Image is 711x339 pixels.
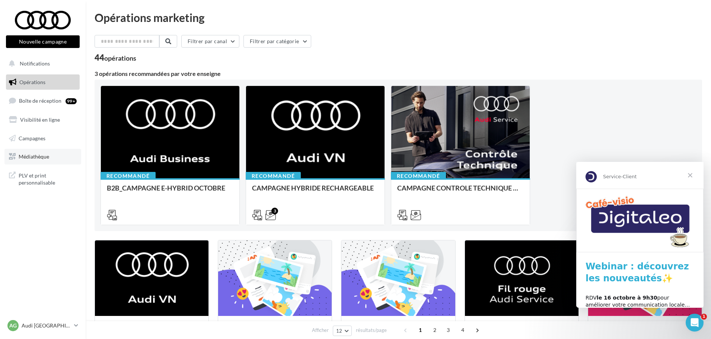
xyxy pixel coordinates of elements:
[442,324,454,336] span: 3
[20,60,50,67] span: Notifications
[414,324,426,336] span: 1
[4,74,81,90] a: Opérations
[576,162,704,308] iframe: Intercom live chat message
[4,131,81,146] a: Campagnes
[4,112,81,128] a: Visibilité en ligne
[4,149,81,164] a: Médiathèque
[19,79,45,85] span: Opérations
[95,71,702,77] div: 3 opérations recommandées par votre enseigne
[20,116,60,123] span: Visibilité en ligne
[66,98,77,104] div: 99+
[6,319,80,333] a: AG Audi [GEOGRAPHIC_DATA]
[9,322,17,329] span: AG
[19,153,49,160] span: Médiathèque
[20,133,81,139] b: le 16 octobre à 9h30
[101,172,156,180] div: Recommandé
[4,56,78,71] button: Notifications
[701,314,707,320] span: 1
[271,208,278,214] div: 3
[312,327,329,334] span: Afficher
[19,170,77,186] span: PLV et print personnalisable
[4,167,81,189] a: PLV et print personnalisable
[19,97,61,104] span: Boîte de réception
[391,172,446,180] div: Recommandé
[4,93,81,109] a: Boîte de réception99+
[333,326,352,336] button: 12
[457,324,469,336] span: 4
[252,184,379,199] div: CAMPAGNE HYBRIDE RECHARGEABLE
[104,55,136,61] div: opérations
[9,132,118,154] div: RDV pour améliorer votre communication locale… et attirer plus de clients !
[336,328,342,334] span: 12
[6,35,80,48] button: Nouvelle campagne
[95,12,702,23] div: Opérations marketing
[243,35,311,48] button: Filtrer par catégorie
[429,324,441,336] span: 2
[107,184,233,199] div: B2B_CAMPAGNE E-HYBRID OCTOBRE
[95,54,136,62] div: 44
[686,314,704,332] iframe: Intercom live chat
[397,184,524,199] div: CAMPAGNE CONTROLE TECHNIQUE 25€ OCTOBRE
[22,322,71,329] p: Audi [GEOGRAPHIC_DATA]
[181,35,239,48] button: Filtrer par canal
[356,327,387,334] span: résultats/page
[19,135,45,141] span: Campagnes
[246,172,301,180] div: Recommandé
